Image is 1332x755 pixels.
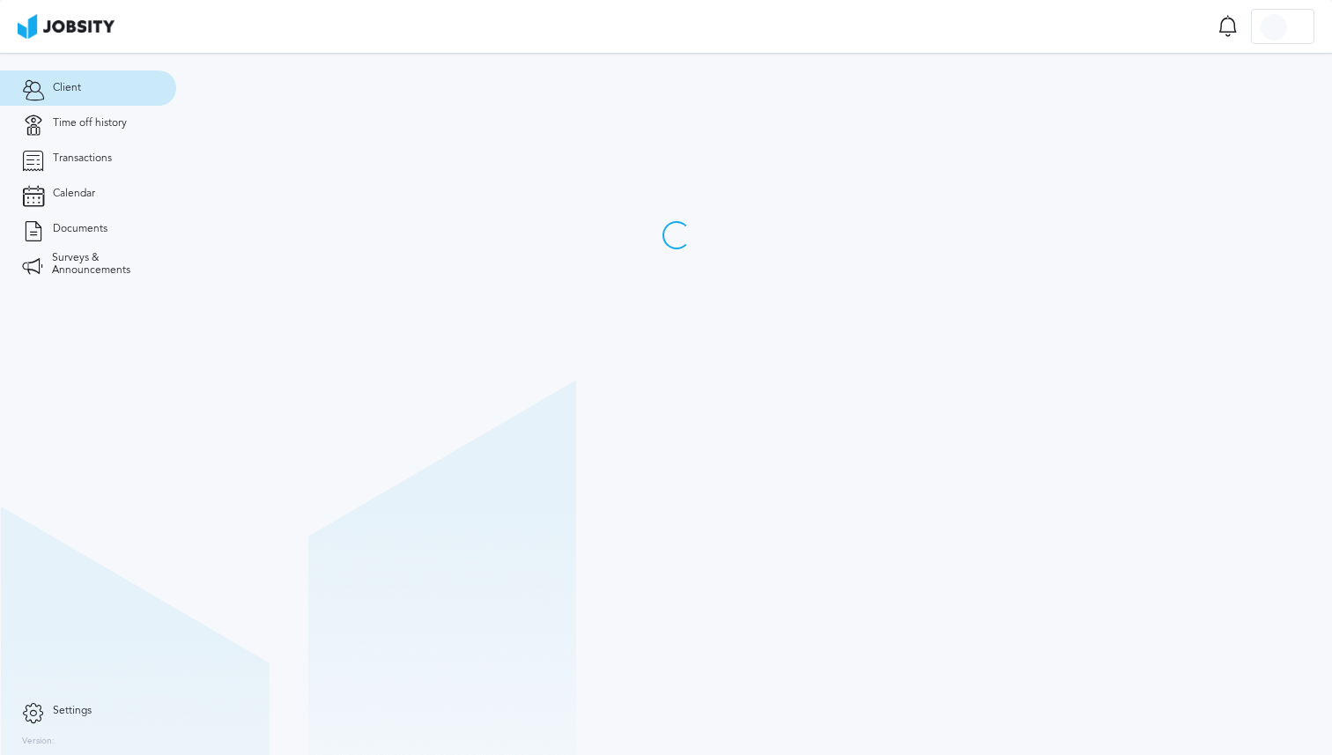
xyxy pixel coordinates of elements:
[53,152,112,165] span: Transactions
[53,705,92,717] span: Settings
[53,82,81,94] span: Client
[53,117,127,130] span: Time off history
[22,736,55,747] label: Version:
[53,188,95,200] span: Calendar
[53,223,107,235] span: Documents
[52,252,154,277] span: Surveys & Announcements
[18,14,115,39] img: ab4bad089aa723f57921c736e9817d99.png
